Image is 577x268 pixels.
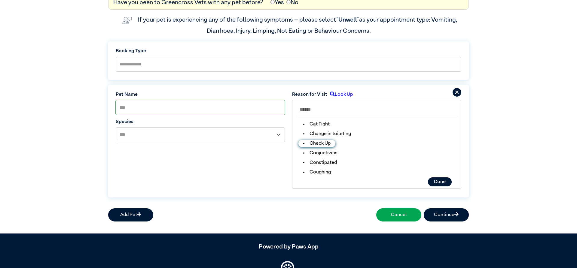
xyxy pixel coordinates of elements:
[376,208,421,221] button: Cancel
[428,177,452,186] button: Done
[138,17,458,34] label: If your pet is experiencing any of the following symptoms – please select as your appointment typ...
[298,130,356,137] li: Change in toileting
[108,208,153,221] button: Add Pet
[108,243,469,250] h5: Powered by Paws App
[298,121,334,128] li: Cat Fight
[298,149,342,157] li: Conjuctivitis
[116,91,285,98] label: Pet Name
[298,140,335,147] li: Check Up
[424,208,469,221] button: Continue
[336,17,359,23] span: “Unwell”
[327,91,353,98] label: Look Up
[116,118,285,125] label: Species
[298,169,336,176] li: Coughing
[292,91,327,98] label: Reason for Visit
[116,47,461,55] label: Booking Type
[298,159,342,166] li: Constipated
[120,14,134,26] img: vet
